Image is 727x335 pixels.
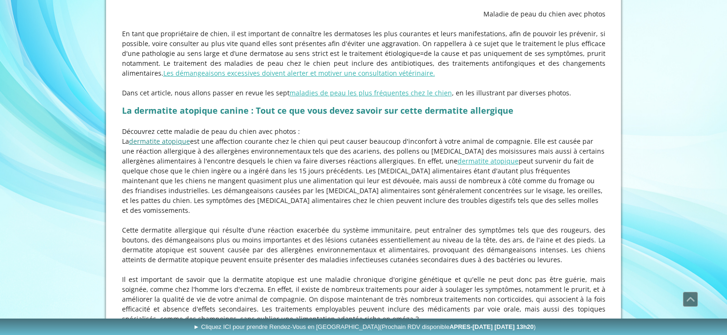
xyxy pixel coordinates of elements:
[290,88,452,97] a: maladies de peau les plus fréquentes chez le chien
[122,88,605,98] p: Dans cet article, nous allons passer en revue les sept , en les illustrant par diverses photos.
[450,323,534,330] b: APRES-[DATE] [DATE] 13h20
[122,9,605,19] p: Maladie de peau du chien avec photos
[122,29,605,78] p: En tant que propriétaire de chien, il est important de connaître les dermatoses les plus courante...
[122,126,605,136] p: Découvrez cette maladie de peau du chien avec photos :
[122,136,605,215] p: La est une affection courante chez le chien qui peut causer beaucoup d'inconfort à votre animal d...
[122,105,513,116] strong: La dermatite atopique canine : Tout ce que vous devez savoir sur cette dermatite allergique
[122,274,605,324] p: Il est important de savoir que la dermatite atopique est une maladie chronique d'origine génétiqu...
[129,137,190,146] a: dermatite atopique
[683,292,698,307] a: Défiler vers le haut
[683,292,697,306] span: Défiler vers le haut
[163,69,435,78] a: Les démangeaisons excessives doivent alerter et motiver une consultation vétérinaire.
[193,323,536,330] span: ► Cliquez ICI pour prendre Rendez-Vous en [GEOGRAPHIC_DATA]
[122,225,605,265] p: Cette dermatite allergique qui résulte d'une réaction exacerbée du système immunitaire, peut entr...
[458,156,519,165] a: dermatite atopique
[380,323,536,330] span: (Prochain RDV disponible )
